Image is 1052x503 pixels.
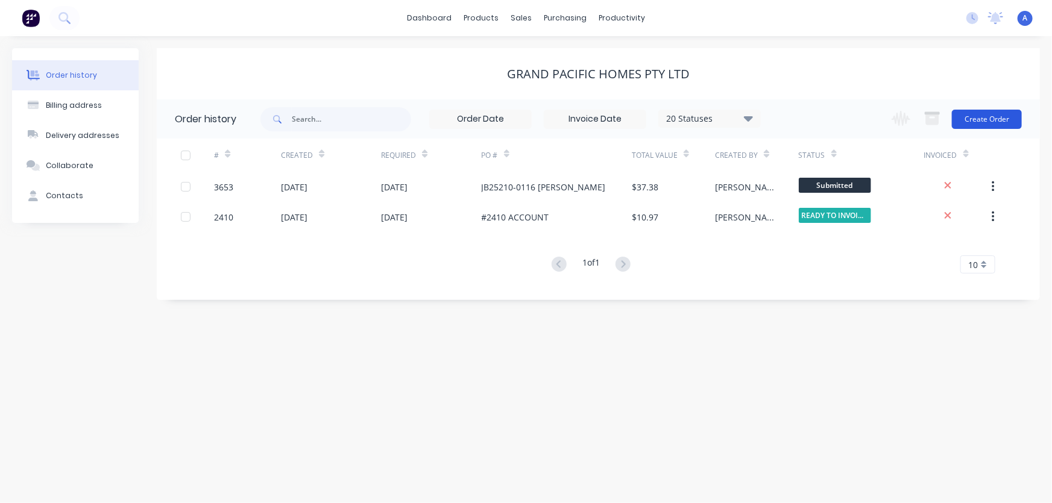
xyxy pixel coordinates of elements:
button: Delivery addresses [12,120,139,151]
div: Delivery addresses [46,130,119,141]
button: Order history [12,60,139,90]
input: Order Date [430,110,531,128]
div: 3653 [214,181,233,193]
div: PO # [482,150,498,161]
button: Create Order [952,110,1022,129]
span: A [1023,13,1028,23]
div: 20 Statuses [659,112,760,125]
button: Billing address [12,90,139,120]
div: # [214,139,281,172]
div: Total Value [632,139,715,172]
div: Status [799,139,924,172]
div: [PERSON_NAME] [715,181,774,193]
div: #2410 ACCOUNT [482,211,549,223]
div: Order history [46,70,97,81]
div: purchasing [538,9,593,27]
div: PO # [482,139,632,172]
div: # [214,150,219,161]
span: 10 [968,258,978,271]
input: Search... [292,107,411,131]
div: Invoiced [924,139,991,172]
div: [DATE] [381,211,408,223]
div: Billing address [46,100,102,111]
div: JB25210-0116 [PERSON_NAME] [482,181,606,193]
button: Contacts [12,181,139,211]
div: Required [381,150,416,161]
div: Created By [715,139,798,172]
div: 1 of 1 [582,256,600,273]
div: [DATE] [281,181,307,193]
div: GRAND PACIFIC HOMES PTY LTD [507,67,690,81]
div: Created [281,139,381,172]
input: Invoice Date [544,110,646,128]
div: Contacts [46,190,83,201]
span: READY TO INVOIC... [799,208,871,223]
div: [DATE] [281,211,307,223]
img: Factory [22,9,40,27]
a: dashboard [401,9,458,27]
div: sales [505,9,538,27]
div: Created [281,150,313,161]
span: Submitted [799,178,871,193]
div: [PERSON_NAME] [715,211,774,223]
div: products [458,9,505,27]
button: Collaborate [12,151,139,181]
div: Collaborate [46,160,93,171]
div: Order history [175,112,236,127]
div: $10.97 [632,211,658,223]
div: Required [381,139,481,172]
div: [DATE] [381,181,408,193]
div: Status [799,150,825,161]
div: 2410 [214,211,233,223]
div: $37.38 [632,181,658,193]
div: productivity [593,9,651,27]
div: Total Value [632,150,678,161]
div: Invoiced [924,150,957,161]
div: Created By [715,150,758,161]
